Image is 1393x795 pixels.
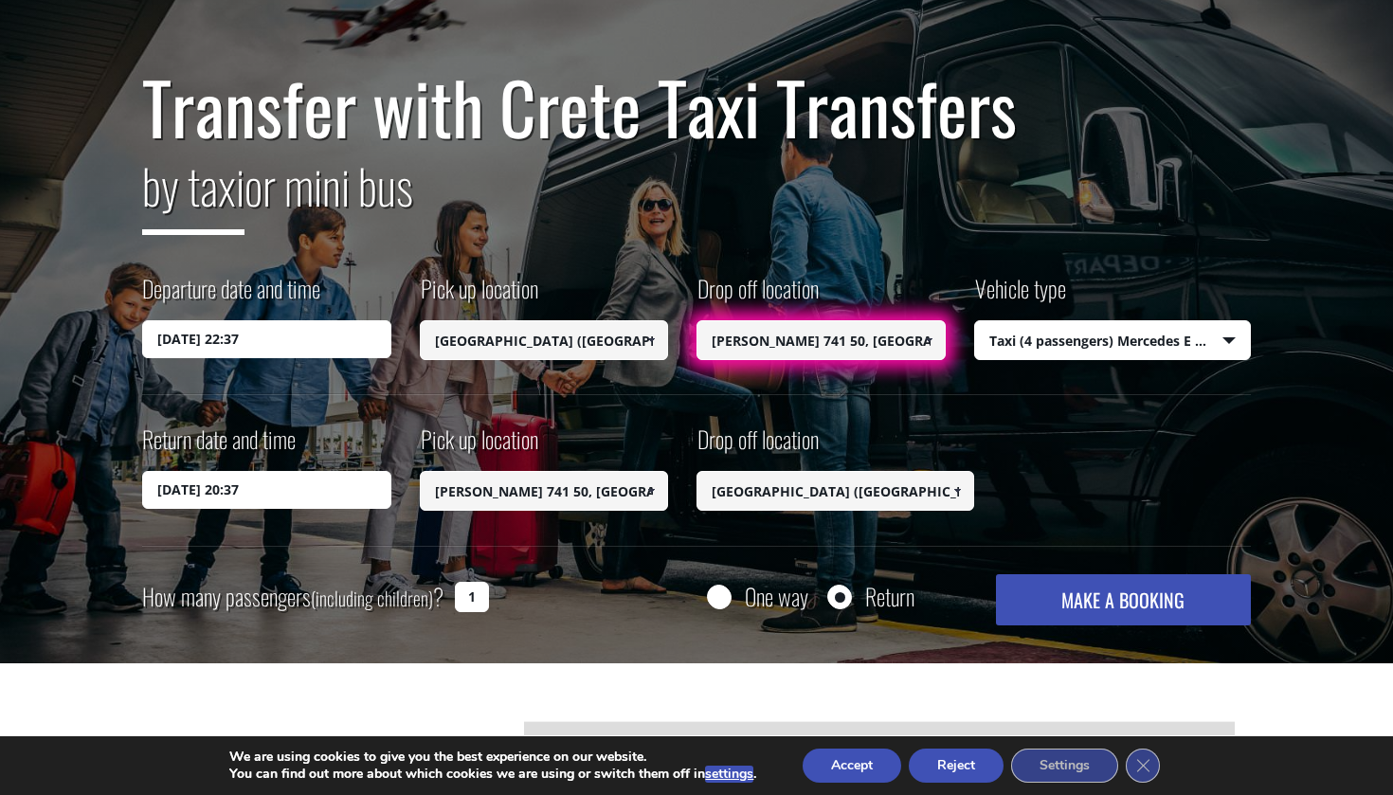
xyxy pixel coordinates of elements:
[696,471,974,511] input: Select drop-off location
[745,585,808,608] label: One way
[909,749,1004,783] button: Reject
[696,320,946,360] input: Select drop-off location
[229,766,756,783] p: You can find out more about which cookies we are using or switch them off in .
[524,721,1235,763] div: [GEOGRAPHIC_DATA]
[420,272,538,320] label: Pick up location
[705,766,753,783] button: settings
[636,471,667,511] a: Show All Items
[311,584,433,612] small: (including children)
[420,320,669,360] input: Select pickup location
[996,574,1251,625] button: MAKE A BOOKING
[420,471,669,511] input: Select pickup location
[974,272,1066,320] label: Vehicle type
[229,749,756,766] p: We are using cookies to give you the best experience on our website.
[1011,749,1118,783] button: Settings
[420,423,538,471] label: Pick up location
[941,471,972,511] a: Show All Items
[803,749,901,783] button: Accept
[142,574,443,621] label: How many passengers ?
[865,585,914,608] label: Return
[142,147,1251,249] h2: or mini bus
[636,320,667,360] a: Show All Items
[975,321,1251,361] span: Taxi (4 passengers) Mercedes E Class
[142,272,320,320] label: Departure date and time
[696,272,819,320] label: Drop off location
[696,423,819,471] label: Drop off location
[913,320,944,360] a: Show All Items
[142,423,296,471] label: Return date and time
[1126,749,1160,783] button: Close GDPR Cookie Banner
[142,150,244,235] span: by taxi
[142,67,1251,147] h1: Transfer with Crete Taxi Transfers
